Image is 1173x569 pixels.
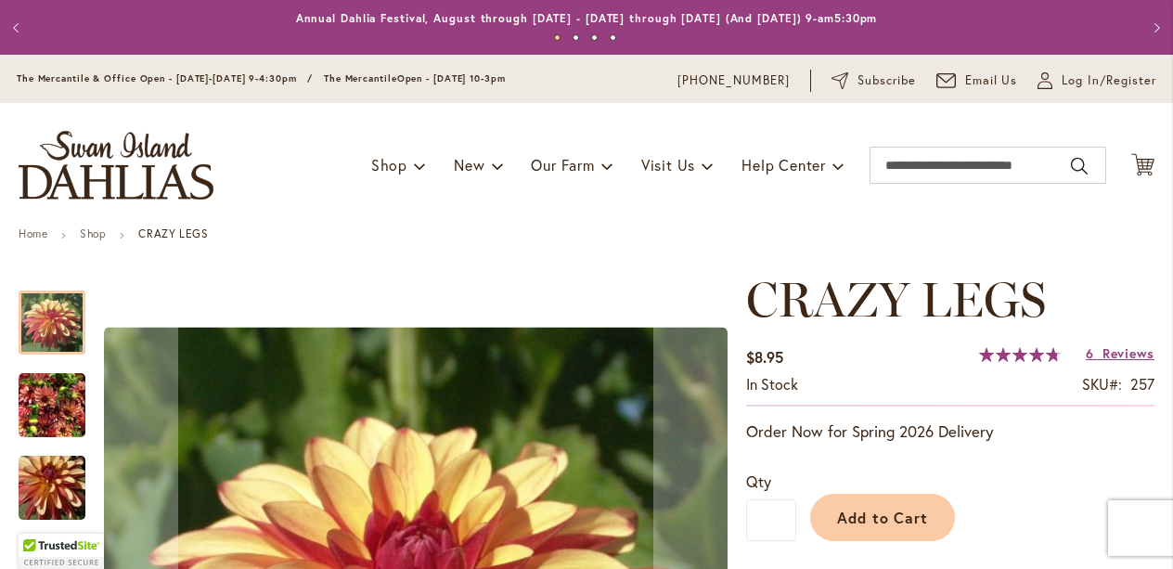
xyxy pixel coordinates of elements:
strong: SKU [1082,374,1122,394]
div: Availability [746,374,798,395]
button: 2 of 4 [573,34,579,41]
a: Log In/Register [1038,71,1156,90]
span: Shop [371,155,407,175]
strong: CRAZY LEGS [138,226,208,240]
div: 257 [1130,374,1154,395]
button: Add to Cart [810,494,955,541]
span: The Mercantile & Office Open - [DATE]-[DATE] 9-4:30pm / The Mercantile [17,72,397,84]
a: Email Us [936,71,1018,90]
button: Next [1136,9,1173,46]
span: Add to Cart [837,508,929,527]
div: CRAZY LEGS [19,272,104,355]
a: store logo [19,131,213,200]
a: [PHONE_NUMBER] [677,71,790,90]
span: Reviews [1102,344,1154,362]
p: Order Now for Spring 2026 Delivery [746,420,1154,443]
div: 96% [979,347,1061,362]
a: 6 Reviews [1086,344,1154,362]
a: Shop [80,226,106,240]
button: 4 of 4 [610,34,616,41]
span: In stock [746,374,798,394]
span: 6 [1086,344,1094,362]
button: 3 of 4 [591,34,598,41]
span: New [454,155,484,175]
span: Qty [746,472,771,491]
div: CRAZY LEGS [19,437,104,520]
img: CRAZY LEGS [19,361,85,450]
a: Subscribe [831,71,916,90]
div: CRAZY LEGS [19,355,104,437]
div: TrustedSite Certified [19,534,104,569]
button: 1 of 4 [554,34,561,41]
span: Email Us [965,71,1018,90]
span: Visit Us [641,155,695,175]
a: Annual Dahlia Festival, August through [DATE] - [DATE] through [DATE] (And [DATE]) 9-am5:30pm [296,11,878,25]
span: Subscribe [857,71,916,90]
span: $8.95 [746,347,783,367]
a: Home [19,226,47,240]
span: CRAZY LEGS [746,270,1046,329]
span: Open - [DATE] 10-3pm [397,72,506,84]
span: Help Center [741,155,826,175]
span: Our Farm [531,155,594,175]
span: Log In/Register [1062,71,1156,90]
